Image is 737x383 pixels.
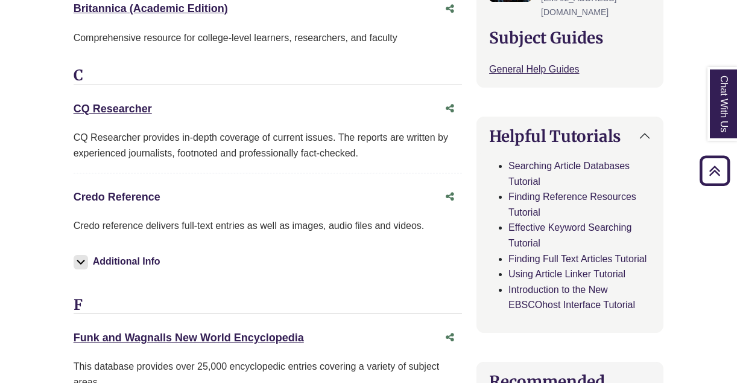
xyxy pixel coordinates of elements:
a: General Help Guides [489,64,579,74]
h3: C [74,67,462,85]
a: Effective Keyword Searching Tutorial [508,222,631,248]
div: CQ Researcher provides in-depth coverage of current issues. The reports are written by experience... [74,130,462,161]
a: Introduction to the New EBSCOhost Interface Tutorial [508,285,635,311]
a: Credo Reference [74,191,160,203]
a: Searching Article Databases Tutorial [508,161,630,187]
a: Finding Reference Resources Tutorial [508,191,636,217]
h2: Subject Guides [489,28,651,47]
a: Funk and Wagnalls New World Encyclopedia [74,332,304,344]
button: Share this database [438,326,462,349]
p: Credo reference delivers full-text entries as well as images, audio files and videos. [74,218,462,234]
button: Additional Info [74,253,164,270]
button: Share this database [438,185,462,208]
button: Helpful Tutorials [477,117,663,155]
a: Using Article Linker Tutorial [508,269,625,279]
a: Finding Full Text Articles Tutorial [508,254,647,264]
a: Back to Top [695,163,734,179]
p: Comprehensive resource for college-level learners, researchers, and faculty [74,30,462,46]
a: CQ Researcher [74,103,152,115]
h3: F [74,297,462,315]
button: Share this database [438,97,462,120]
a: Britannica (Academic Edition) [74,2,228,14]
